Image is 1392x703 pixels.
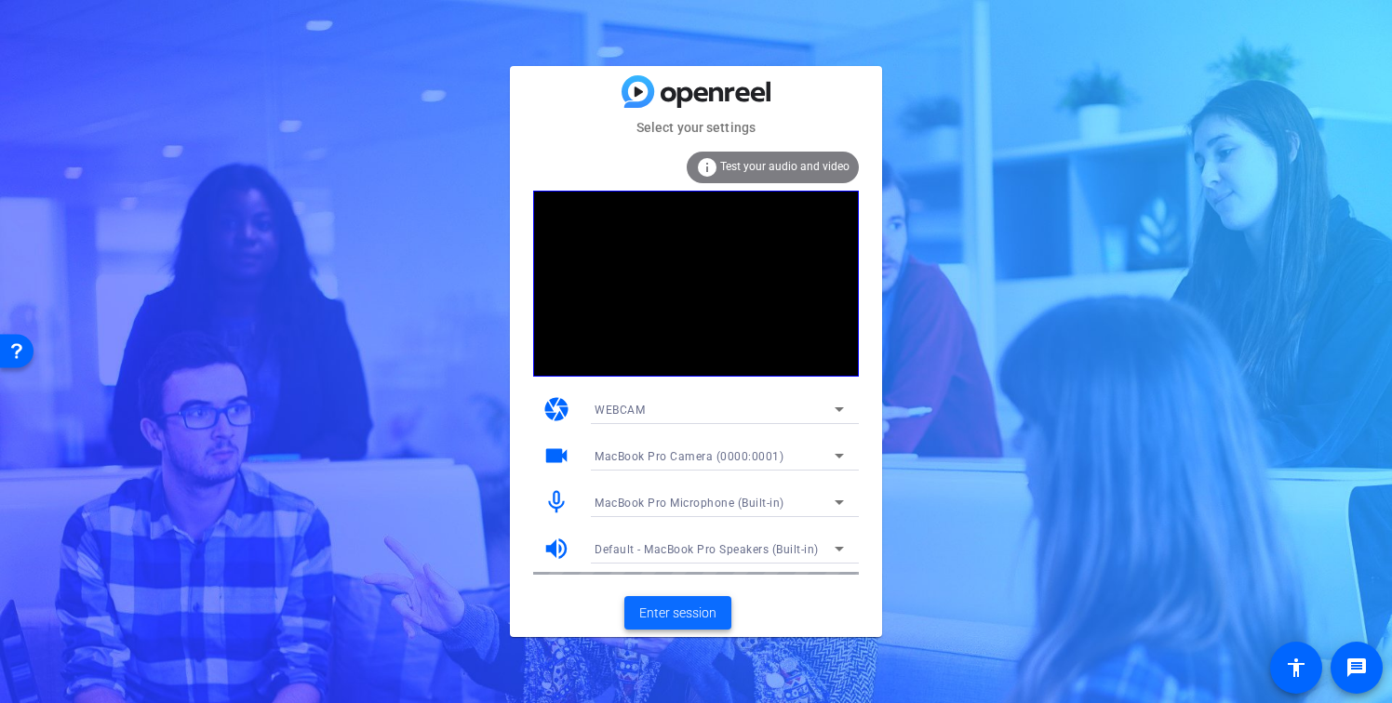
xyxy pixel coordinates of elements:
mat-icon: volume_up [542,535,570,563]
span: MacBook Pro Camera (0000:0001) [595,450,783,463]
mat-icon: videocam [542,442,570,470]
span: Enter session [639,604,716,623]
span: Default - MacBook Pro Speakers (Built-in) [595,543,819,556]
span: Test your audio and video [720,160,850,173]
mat-icon: mic_none [542,488,570,516]
mat-icon: accessibility [1285,657,1307,679]
button: Enter session [624,596,731,630]
span: WEBCAM [595,404,645,417]
mat-icon: message [1345,657,1368,679]
mat-icon: camera [542,395,570,423]
span: MacBook Pro Microphone (Built-in) [595,497,784,510]
img: blue-gradient.svg [622,75,770,108]
mat-card-subtitle: Select your settings [510,117,882,138]
mat-icon: info [696,156,718,179]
